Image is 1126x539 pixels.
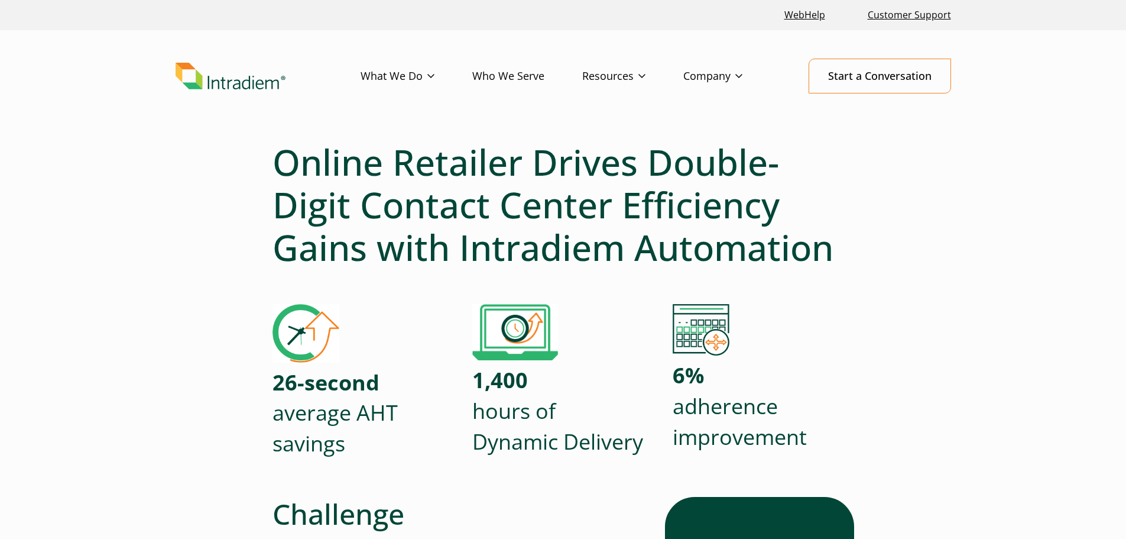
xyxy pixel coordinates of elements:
strong: 6% [673,361,704,390]
a: Link opens in a new window [780,2,830,28]
a: Start a Conversation [809,59,951,93]
img: Intradiem [176,63,285,90]
p: average AHT savings [272,367,398,459]
strong: 1,400 [472,366,528,395]
h2: Challenge [272,497,647,531]
a: Link to homepage of Intradiem [176,63,361,90]
p: hours of Dynamic Delivery [472,365,643,457]
strong: 26-second [272,368,379,397]
a: Who We Serve [472,59,582,93]
a: Resources [582,59,683,93]
a: What We Do [361,59,472,93]
a: Customer Support [863,2,956,28]
p: adherence improvement [673,360,854,452]
a: Company [683,59,780,93]
h1: Online Retailer Drives Double-Digit Contact Center Efficiency Gains with Intradiem Automation [272,141,854,269]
